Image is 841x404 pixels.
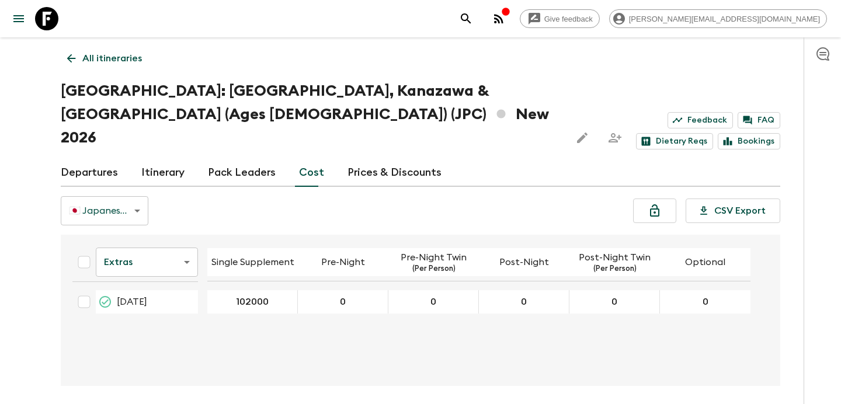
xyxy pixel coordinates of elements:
[61,79,561,149] h1: [GEOGRAPHIC_DATA]: [GEOGRAPHIC_DATA], Kanazawa & [GEOGRAPHIC_DATA] (Ages [DEMOGRAPHIC_DATA]) (JPC...
[141,159,185,187] a: Itinerary
[415,290,452,314] button: 0
[324,290,362,314] button: 0
[298,290,388,314] div: 12 Dec 2026; Pre-Night
[668,112,733,128] a: Feedback
[505,290,543,314] button: 0
[738,112,780,128] a: FAQ
[61,159,118,187] a: Departures
[61,47,148,70] a: All itineraries
[117,295,147,309] span: [DATE]
[499,255,549,269] p: Post-Night
[685,255,725,269] p: Optional
[207,290,298,314] div: 12 Dec 2026; Single Supplement
[636,133,713,149] a: Dietary Reqs
[388,290,479,314] div: 12 Dec 2026; Pre-Night Twin
[686,198,780,223] button: CSV Export
[569,290,660,314] div: 12 Dec 2026; Post-Night Twin
[321,255,365,269] p: Pre-Night
[72,250,96,274] div: Select all
[718,133,780,149] a: Bookings
[401,250,467,264] p: Pre-Night Twin
[479,290,569,314] div: 12 Dec 2026; Post-Night
[571,126,594,149] button: Edit this itinerary
[609,9,827,28] div: [PERSON_NAME][EMAIL_ADDRESS][DOMAIN_NAME]
[687,290,724,314] button: 0
[454,7,478,30] button: search adventures
[299,159,324,187] a: Cost
[208,159,276,187] a: Pack Leaders
[660,290,750,314] div: 12 Dec 2026; Optional
[603,126,627,149] span: Share this itinerary
[520,9,600,28] a: Give feedback
[222,290,283,314] button: 102000
[98,295,112,309] svg: Proposed
[412,264,456,274] p: (Per Person)
[596,290,633,314] button: 0
[7,7,30,30] button: menu
[593,264,637,274] p: (Per Person)
[579,250,651,264] p: Post-Night Twin
[623,15,826,23] span: [PERSON_NAME][EMAIL_ADDRESS][DOMAIN_NAME]
[347,159,442,187] a: Prices & Discounts
[633,198,676,223] button: Lock costs
[211,255,294,269] p: Single Supplement
[96,246,198,278] div: Extras
[82,51,142,65] p: All itineraries
[538,15,599,23] span: Give feedback
[61,194,148,227] div: 🇯🇵 Japanese Yen (JPY)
